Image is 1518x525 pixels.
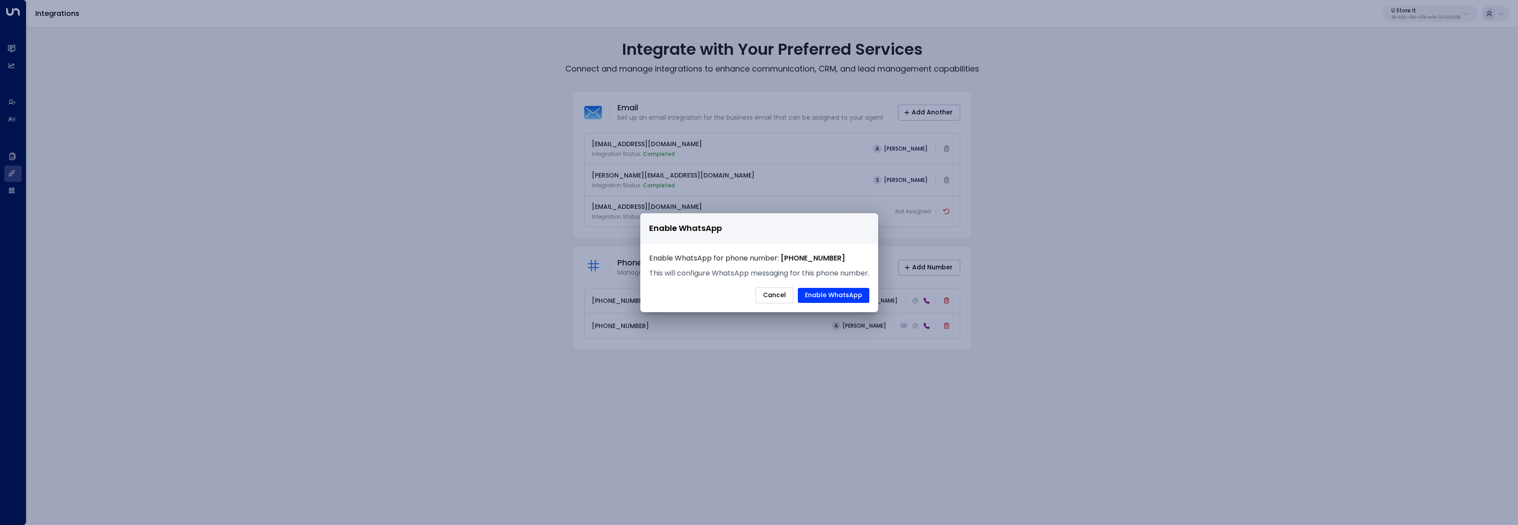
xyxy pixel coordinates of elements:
[649,268,869,279] p: This will configure WhatsApp messaging for this phone number.
[649,222,722,235] span: Enable WhatsApp
[649,253,869,264] p: Enable WhatsApp for phone number:
[781,253,845,263] strong: [PHONE_NUMBER]
[798,288,869,303] button: Enable WhatsApp
[755,287,793,303] button: Cancel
